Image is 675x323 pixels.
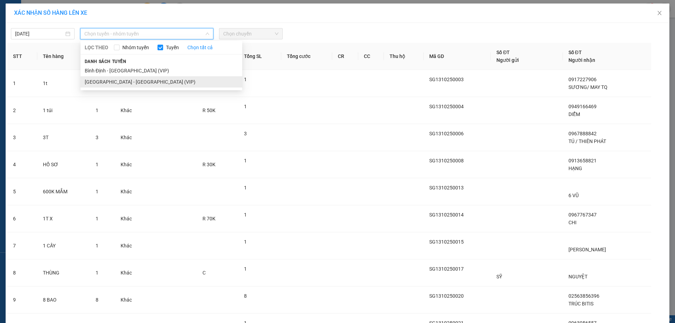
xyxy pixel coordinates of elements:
[37,97,90,124] td: 1 túi
[202,216,216,221] span: R 70K
[429,266,464,272] span: SG1310250017
[7,124,37,151] td: 3
[7,97,37,124] td: 2
[7,70,37,97] td: 1
[14,9,87,16] span: XÁC NHẬN SỐ HÀNG LÊN XE
[96,270,98,276] span: 1
[37,151,90,178] td: HỒ SƠ
[244,158,247,163] span: 1
[384,43,424,70] th: Thu hộ
[496,50,510,55] span: Số ĐT
[7,151,37,178] td: 4
[82,6,139,22] div: [PERSON_NAME]
[37,178,90,205] td: 600K MẮM
[429,77,464,82] span: SG1310250003
[96,162,98,167] span: 1
[96,135,98,140] span: 3
[120,44,152,51] span: Nhóm tuyến
[37,70,90,97] td: 1t
[96,216,98,221] span: 1
[81,76,242,88] li: [GEOGRAPHIC_DATA] - [GEOGRAPHIC_DATA] (VIP)
[429,131,464,136] span: SG1310250006
[7,205,37,232] td: 6
[358,43,384,70] th: CC
[568,212,597,218] span: 0967767347
[568,274,587,279] span: NGUYỆT
[429,239,464,245] span: SG1310250015
[202,162,216,167] span: R 30K
[429,104,464,109] span: SG1310250004
[37,259,90,286] td: THÙNG
[96,297,98,303] span: 8
[37,232,90,259] td: 1 CÂY
[281,43,332,70] th: Tổng cước
[568,77,597,82] span: 0917227906
[202,270,206,276] span: C
[202,108,216,113] span: R 50K
[6,6,17,13] span: Gửi:
[115,259,148,286] td: Khác
[82,22,139,30] div: TÀI
[37,43,90,70] th: Tên hàng
[37,286,90,314] td: 8 BAO
[568,50,582,55] span: Số ĐT
[429,185,464,190] span: SG1310250013
[244,131,247,136] span: 3
[37,124,90,151] td: 3T
[244,185,247,190] span: 1
[81,65,242,76] li: Bình Định - [GEOGRAPHIC_DATA] (VIP)
[115,124,148,151] td: Khác
[115,286,148,314] td: Khác
[244,239,247,245] span: 1
[205,32,210,36] span: down
[568,193,579,198] span: 6 VŨ
[115,205,148,232] td: Khác
[6,6,77,22] div: [GEOGRAPHIC_DATA]
[568,301,593,306] span: TRÚC BITIS
[568,220,577,225] span: CHI
[568,111,580,117] span: DIỄM
[244,104,247,109] span: 1
[244,77,247,82] span: 1
[64,44,73,54] span: SL
[657,10,662,16] span: close
[96,108,98,113] span: 1
[429,293,464,299] span: SG1310250020
[7,286,37,314] td: 9
[15,30,64,38] input: 13/10/2025
[244,212,247,218] span: 1
[568,84,607,90] span: SƯƠNG/ MAY TQ
[187,44,213,51] a: Chọn tất cả
[115,232,148,259] td: Khác
[82,6,99,13] span: Nhận:
[568,104,597,109] span: 0949166469
[84,28,209,39] span: Chọn tuyến - nhóm tuyến
[223,28,278,39] span: Chọn chuyến
[244,293,247,299] span: 8
[429,212,464,218] span: SG1310250014
[568,57,595,63] span: Người nhận
[496,274,502,279] span: SỸ
[115,97,148,124] td: Khác
[85,44,108,51] span: LỌC THEO
[238,43,281,70] th: Tổng SL
[650,4,669,23] button: Close
[7,259,37,286] td: 8
[568,131,597,136] span: 0967888842
[429,158,464,163] span: SG1310250008
[568,247,606,252] span: [PERSON_NAME]
[81,58,131,65] span: Danh sách tuyến
[163,44,182,51] span: Tuyến
[7,178,37,205] td: 5
[96,243,98,248] span: 1
[96,189,98,194] span: 1
[6,45,139,54] div: Tên hàng: HỘP ( : 1 )
[568,293,599,299] span: 02563856396
[568,158,597,163] span: 0913658821
[568,138,606,144] span: TÚ / THIÊN PHÁT
[115,178,148,205] td: Khác
[568,166,582,171] span: HẠNG
[7,232,37,259] td: 7
[332,43,358,70] th: CR
[244,266,247,272] span: 1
